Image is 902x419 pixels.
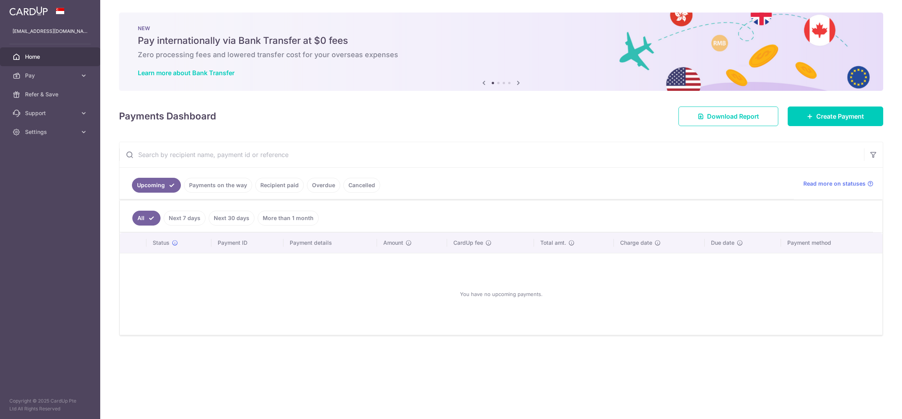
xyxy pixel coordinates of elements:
a: Create Payment [788,107,883,126]
h5: Pay internationally via Bank Transfer at $0 fees [138,34,864,47]
h4: Payments Dashboard [119,109,216,123]
span: CardUp fee [453,239,483,247]
span: Settings [25,128,77,136]
a: Learn more about Bank Transfer [138,69,235,77]
p: [EMAIL_ADDRESS][DOMAIN_NAME] [13,27,88,35]
input: Search by recipient name, payment id or reference [119,142,864,167]
img: CardUp [9,6,48,16]
span: Create Payment [816,112,864,121]
th: Payment ID [211,233,283,253]
th: Payment method [781,233,882,253]
span: Download Report [707,112,759,121]
a: More than 1 month [258,211,319,226]
th: Payment details [283,233,377,253]
a: All [132,211,161,226]
a: Recipient paid [255,178,304,193]
a: Payments on the way [184,178,252,193]
a: Next 30 days [209,211,254,226]
a: Download Report [678,107,778,126]
img: Bank transfer banner [119,13,883,91]
a: Next 7 days [164,211,206,226]
span: Total amt. [540,239,566,247]
span: Support [25,109,77,117]
span: Amount [383,239,403,247]
span: Due date [711,239,734,247]
span: Home [25,53,77,61]
div: You have no upcoming payments. [129,260,873,329]
a: Cancelled [343,178,380,193]
h6: Zero processing fees and lowered transfer cost for your overseas expenses [138,50,864,60]
a: Overdue [307,178,340,193]
span: Read more on statuses [803,180,866,188]
span: Status [153,239,170,247]
p: NEW [138,25,864,31]
a: Read more on statuses [803,180,873,188]
span: Charge date [620,239,652,247]
span: Pay [25,72,77,79]
a: Upcoming [132,178,181,193]
span: Refer & Save [25,90,77,98]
